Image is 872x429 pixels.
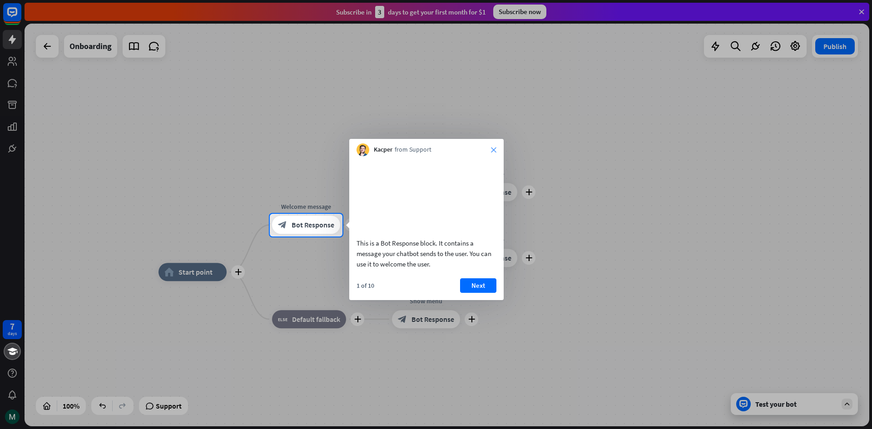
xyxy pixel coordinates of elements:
button: Next [460,278,496,293]
span: from Support [395,145,431,154]
span: Bot Response [292,221,334,230]
div: 1 of 10 [357,281,374,290]
i: close [491,147,496,153]
i: block_bot_response [278,221,287,230]
div: This is a Bot Response block. It contains a message your chatbot sends to the user. You can use i... [357,238,496,269]
span: Kacper [374,145,392,154]
button: Open LiveChat chat widget [7,4,35,31]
